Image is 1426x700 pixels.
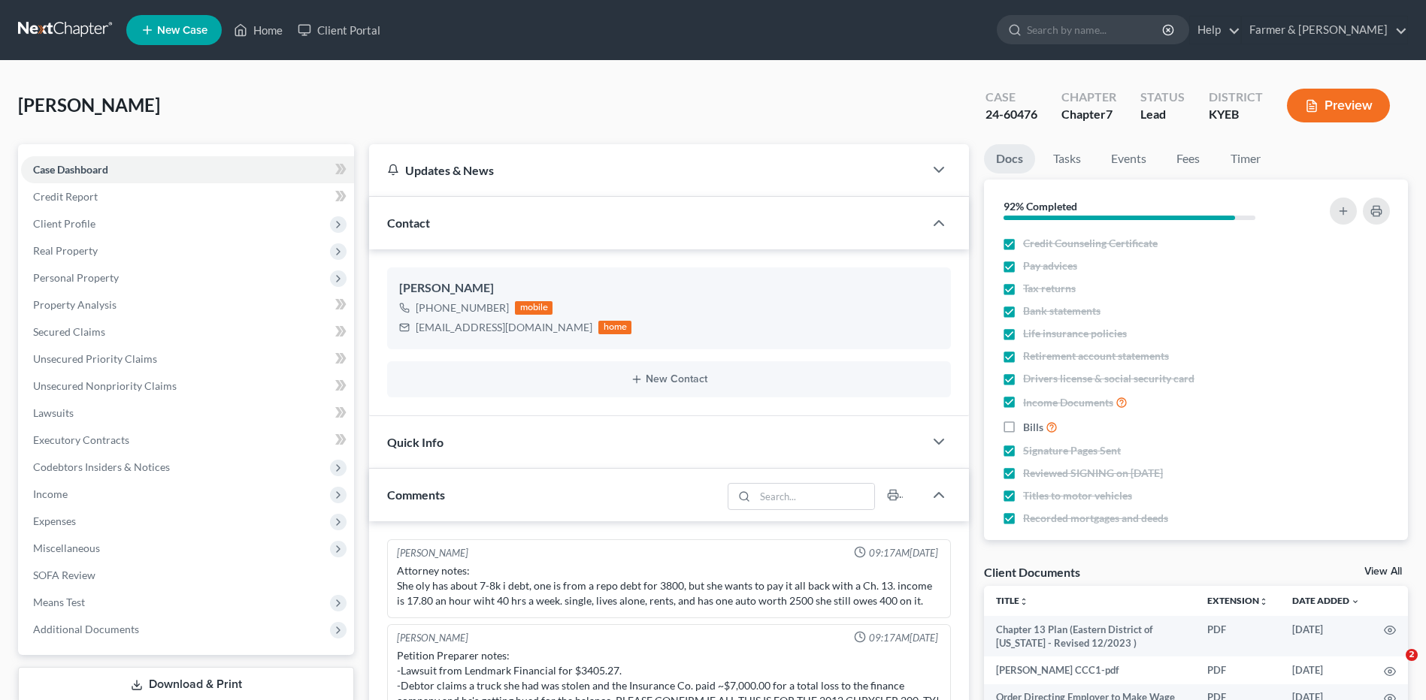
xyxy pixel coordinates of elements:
span: Retirement account statements [1023,348,1169,364]
td: [DATE] [1280,616,1372,657]
span: Contact [387,216,430,230]
span: 09:17AM[DATE] [869,631,938,645]
span: 2 [1406,649,1418,661]
span: Drivers license & social security card [1023,371,1194,386]
div: mobile [515,301,553,315]
span: Credit Report [33,190,98,203]
a: Property Analysis [21,291,354,318]
span: Income Documents [1023,395,1113,410]
div: [PERSON_NAME] [397,631,468,645]
a: Timer [1219,144,1273,173]
a: View All [1364,566,1402,577]
span: Bills [1023,420,1043,435]
span: Property Analysis [33,298,117,311]
a: Tasks [1041,144,1093,173]
span: Case Dashboard [33,163,108,176]
div: Chapter [1061,89,1116,106]
div: [PERSON_NAME] [399,279,939,297]
span: Titles to motor vehicles [1023,488,1132,503]
input: Search by name... [1027,16,1164,44]
a: Titleunfold_more [996,595,1028,606]
a: Help [1190,17,1240,44]
i: expand_more [1351,597,1360,606]
i: unfold_more [1019,597,1028,606]
div: KYEB [1209,106,1263,123]
span: Quick Info [387,435,444,449]
span: Comments [387,487,445,502]
a: Unsecured Nonpriority Claims [21,373,354,400]
span: Codebtors Insiders & Notices [33,460,170,473]
span: New Case [157,25,207,36]
button: Preview [1287,89,1390,122]
div: Lead [1140,106,1185,123]
a: Farmer & [PERSON_NAME] [1242,17,1407,44]
div: [PHONE_NUMBER] [416,300,509,315]
span: Income [33,487,68,500]
span: Secured Claims [33,325,105,338]
button: New Contact [399,373,939,385]
a: Executory Contracts [21,427,354,454]
span: Miscellaneous [33,542,100,554]
strong: 92% Completed [1004,200,1077,213]
span: Credit Counseling Certificate [1023,236,1158,251]
span: Bank statements [1023,303,1101,318]
a: Lawsuits [21,400,354,427]
a: Fees [1164,144,1213,173]
td: [DATE] [1280,656,1372,683]
span: Client Profile [33,217,95,230]
span: Unsecured Priority Claims [33,352,157,365]
span: SOFA Review [33,569,95,581]
span: Personal Property [33,271,119,284]
div: Attorney notes: She oly has about 7-8k i debt, one is from a repo debt for 3800, but she wants to... [397,563,941,608]
span: Expenses [33,514,76,527]
span: Additional Documents [33,623,139,635]
td: PDF [1195,656,1280,683]
div: Chapter [1061,106,1116,123]
input: Search... [755,484,874,509]
span: Pay advices [1023,258,1077,273]
td: Chapter 13 Plan (Eastern District of [US_STATE] - Revised 12/2023 ) [984,616,1195,657]
span: Lawsuits [33,406,74,419]
span: Tax returns [1023,281,1076,296]
span: Executory Contracts [33,433,129,446]
div: home [598,321,631,334]
div: 24-60476 [985,106,1037,123]
div: Updates & News [387,162,906,178]
td: PDF [1195,616,1280,657]
a: Home [226,17,290,44]
a: Docs [984,144,1035,173]
a: Extensionunfold_more [1207,595,1268,606]
div: District [1209,89,1263,106]
span: Means Test [33,596,85,608]
span: Recorded mortgages and deeds [1023,511,1168,526]
a: Secured Claims [21,318,354,345]
div: [PERSON_NAME] [397,546,468,560]
span: Reviewed SIGNING on [DATE] [1023,466,1163,481]
span: 09:17AM[DATE] [869,546,938,560]
div: Status [1140,89,1185,106]
a: Case Dashboard [21,156,354,183]
div: Case [985,89,1037,106]
i: unfold_more [1259,597,1268,606]
a: Events [1099,144,1158,173]
a: SOFA Review [21,562,354,589]
div: [EMAIL_ADDRESS][DOMAIN_NAME] [416,320,592,335]
iframe: Intercom live chat [1375,649,1411,685]
td: [PERSON_NAME] CCC1-pdf [984,656,1195,683]
a: Credit Report [21,183,354,210]
span: Real Property [33,244,98,257]
a: Client Portal [290,17,388,44]
span: Life insurance policies [1023,326,1127,341]
span: 7 [1106,107,1113,121]
div: Client Documents [984,564,1080,580]
span: Signature Pages Sent [1023,443,1121,458]
a: Unsecured Priority Claims [21,345,354,373]
span: Unsecured Nonpriority Claims [33,379,177,392]
span: [PERSON_NAME] [18,94,160,116]
a: Date Added expand_more [1292,595,1360,606]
